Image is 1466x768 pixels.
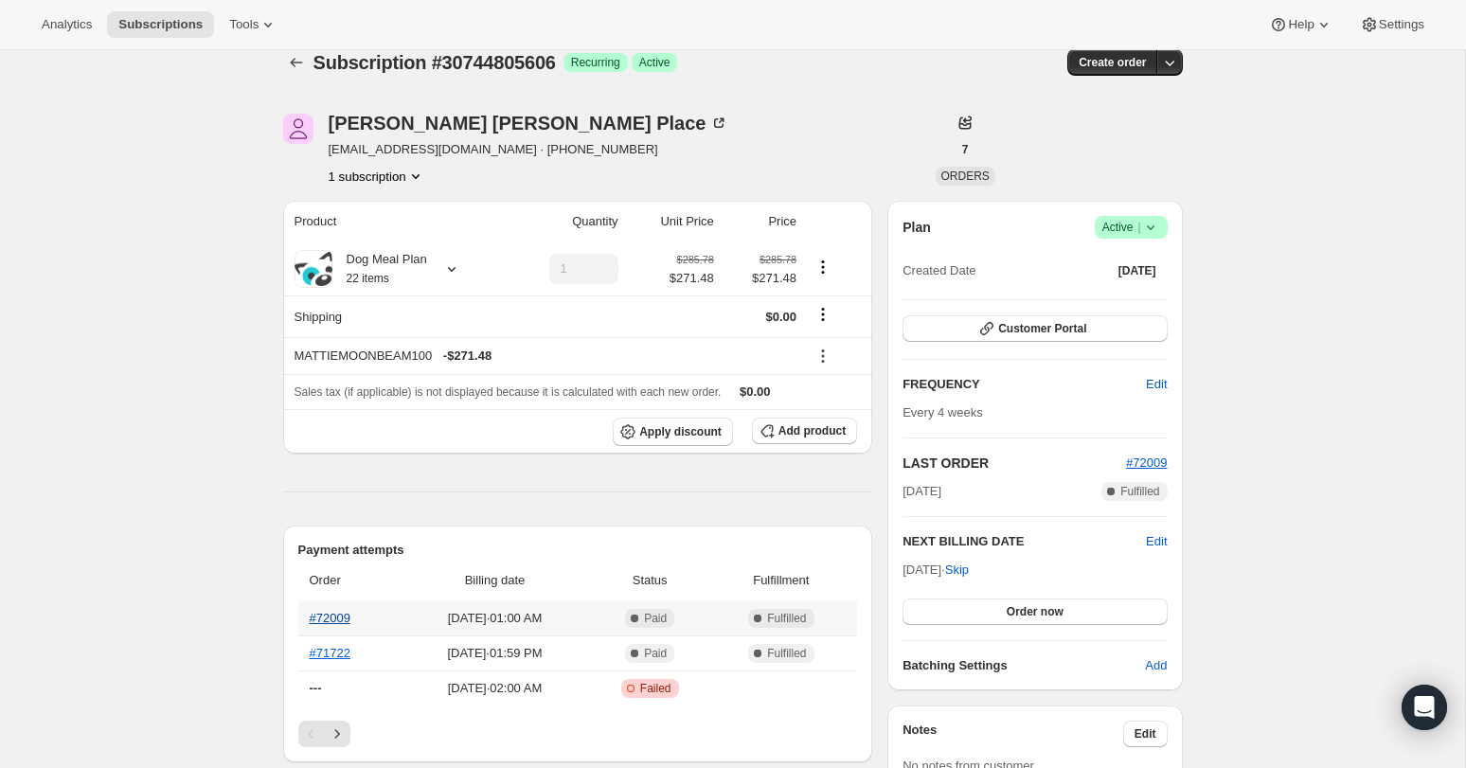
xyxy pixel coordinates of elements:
[720,201,802,242] th: Price
[298,721,858,747] nav: Pagination
[760,254,796,265] small: $285.78
[329,167,425,186] button: Product actions
[639,424,722,439] span: Apply discount
[1118,263,1156,278] span: [DATE]
[1402,685,1447,730] div: Open Intercom Messenger
[752,418,857,444] button: Add product
[571,55,620,70] span: Recurring
[767,646,806,661] span: Fulfilled
[1007,604,1064,619] span: Order now
[903,375,1146,394] h2: FREQUENCY
[295,385,722,399] span: Sales tax (if applicable) is not displayed because it is calculated with each new order.
[903,261,975,280] span: Created Date
[670,269,714,288] span: $271.48
[903,218,931,237] h2: Plan
[740,384,771,399] span: $0.00
[1134,651,1178,681] button: Add
[347,272,389,285] small: 22 items
[295,347,797,366] div: MATTIEMOONBEAM100
[310,611,350,625] a: #72009
[1146,532,1167,551] button: Edit
[1067,49,1157,76] button: Create order
[283,201,505,242] th: Product
[717,571,847,590] span: Fulfillment
[1137,220,1140,235] span: |
[42,17,92,32] span: Analytics
[1135,726,1156,741] span: Edit
[903,598,1167,625] button: Order now
[1146,375,1167,394] span: Edit
[903,656,1145,675] h6: Batching Settings
[1079,55,1146,70] span: Create order
[1349,11,1436,38] button: Settings
[998,321,1086,336] span: Customer Portal
[644,646,667,661] span: Paid
[298,560,402,601] th: Order
[644,611,667,626] span: Paid
[767,611,806,626] span: Fulfilled
[945,561,969,580] span: Skip
[613,418,733,446] button: Apply discount
[640,681,671,696] span: Failed
[1258,11,1344,38] button: Help
[1120,484,1159,499] span: Fulfilled
[1135,369,1178,400] button: Edit
[406,609,583,628] span: [DATE] · 01:00 AM
[406,571,583,590] span: Billing date
[962,142,969,157] span: 7
[903,405,983,420] span: Every 4 weeks
[725,269,796,288] span: $271.48
[229,17,259,32] span: Tools
[283,114,313,144] span: Kristen Arnold - Mattie's Place
[808,257,838,277] button: Product actions
[778,423,846,438] span: Add product
[677,254,714,265] small: $285.78
[903,482,941,501] span: [DATE]
[595,571,706,590] span: Status
[505,201,624,242] th: Quantity
[218,11,289,38] button: Tools
[1123,721,1168,747] button: Edit
[903,563,969,577] span: [DATE] ·
[766,310,797,324] span: $0.00
[310,681,322,695] span: ---
[903,454,1126,473] h2: LAST ORDER
[313,52,556,73] span: Subscription #30744805606
[941,170,990,183] span: ORDERS
[903,532,1146,551] h2: NEXT BILLING DATE
[903,315,1167,342] button: Customer Portal
[1379,17,1424,32] span: Settings
[332,250,427,288] div: Dog Meal Plan
[324,721,350,747] button: Next
[329,114,729,133] div: [PERSON_NAME] [PERSON_NAME] Place
[329,140,729,159] span: [EMAIL_ADDRESS][DOMAIN_NAME] · [PHONE_NUMBER]
[30,11,103,38] button: Analytics
[1126,454,1167,473] button: #72009
[624,201,720,242] th: Unit Price
[639,55,670,70] span: Active
[406,679,583,698] span: [DATE] · 02:00 AM
[1126,455,1167,470] a: #72009
[934,555,980,585] button: Skip
[1102,218,1160,237] span: Active
[1288,17,1314,32] span: Help
[406,644,583,663] span: [DATE] · 01:59 PM
[1107,258,1168,284] button: [DATE]
[951,136,980,163] button: 7
[283,295,505,337] th: Shipping
[118,17,203,32] span: Subscriptions
[903,721,1123,747] h3: Notes
[1145,656,1167,675] span: Add
[310,646,350,660] a: #71722
[808,304,838,325] button: Shipping actions
[443,347,492,366] span: - $271.48
[298,541,858,560] h2: Payment attempts
[295,252,332,286] img: product img
[107,11,214,38] button: Subscriptions
[283,49,310,76] button: Subscriptions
